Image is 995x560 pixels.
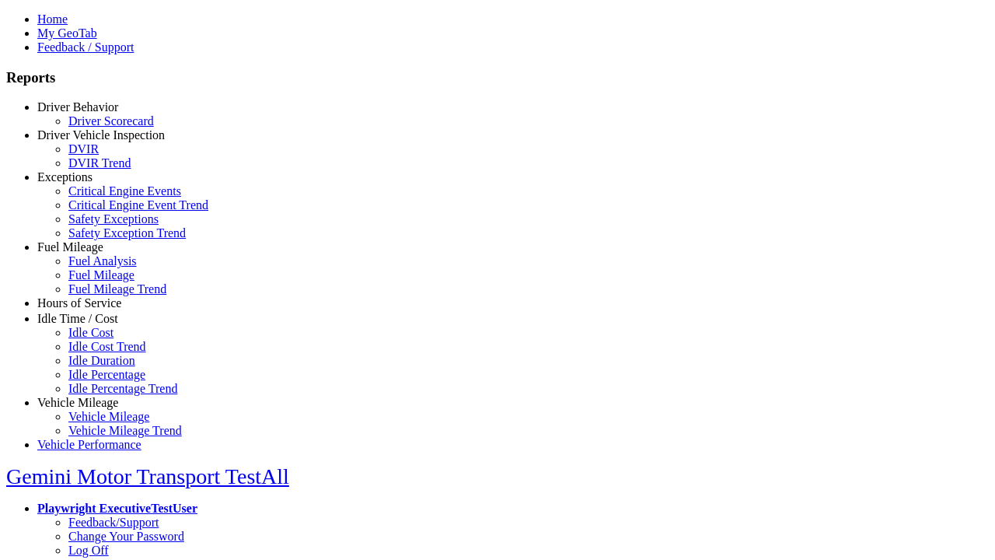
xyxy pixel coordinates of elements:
[68,424,182,437] a: Vehicle Mileage Trend
[37,40,134,54] a: Feedback / Support
[68,310,198,324] a: HOS Explanation Reports
[37,100,118,114] a: Driver Behavior
[68,326,113,339] a: Idle Cost
[68,268,134,282] a: Fuel Mileage
[68,282,166,296] a: Fuel Mileage Trend
[68,254,137,268] a: Fuel Analysis
[37,170,93,184] a: Exceptions
[68,410,149,423] a: Vehicle Mileage
[68,184,181,198] a: Critical Engine Events
[68,156,131,170] a: DVIR Trend
[37,296,121,310] a: Hours of Service
[68,544,109,557] a: Log Off
[68,340,146,353] a: Idle Cost Trend
[37,312,118,325] a: Idle Time / Cost
[37,502,197,515] a: Playwright ExecutiveTestUser
[68,530,184,543] a: Change Your Password
[68,198,208,212] a: Critical Engine Event Trend
[37,438,141,451] a: Vehicle Performance
[68,354,135,367] a: Idle Duration
[37,26,97,40] a: My GeoTab
[68,382,177,395] a: Idle Percentage Trend
[6,69,989,86] h3: Reports
[37,12,68,26] a: Home
[37,240,103,254] a: Fuel Mileage
[68,516,159,529] a: Feedback/Support
[37,396,118,409] a: Vehicle Mileage
[68,226,186,240] a: Safety Exception Trend
[68,368,145,381] a: Idle Percentage
[37,128,165,142] a: Driver Vehicle Inspection
[6,464,289,488] a: Gemini Motor Transport TestAll
[68,142,99,156] a: DVIR
[68,114,154,128] a: Driver Scorecard
[68,212,159,226] a: Safety Exceptions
